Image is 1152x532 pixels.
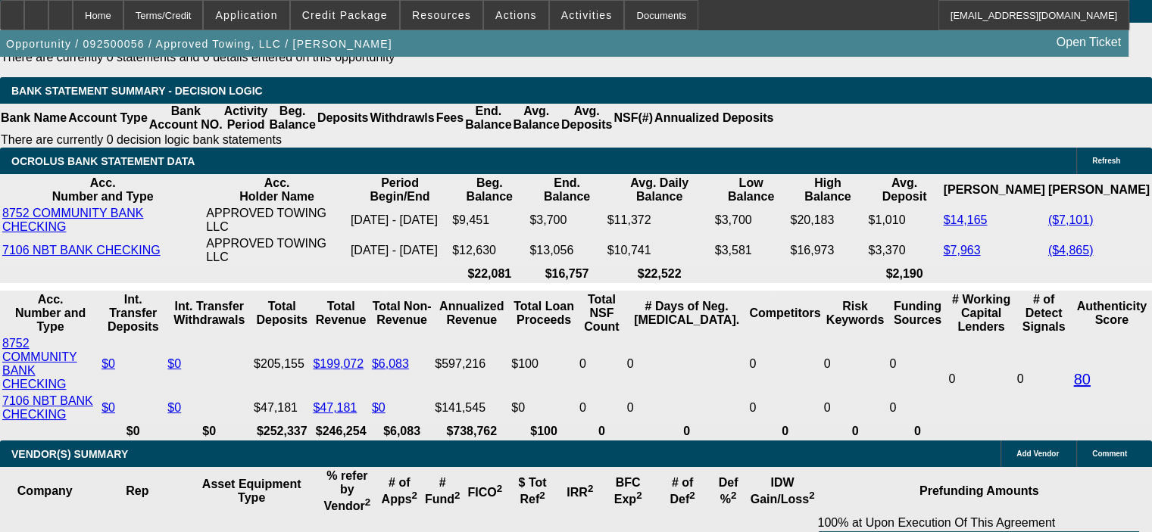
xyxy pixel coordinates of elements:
[512,104,560,132] th: Avg. Balance
[748,336,821,392] td: 0
[823,292,888,334] th: Risk Keywords
[205,206,348,235] td: APPROVED TOWING LLC
[636,490,642,501] sup: 2
[167,357,181,370] a: $0
[607,236,713,265] td: $10,741
[948,372,955,385] span: 0
[167,424,251,439] th: $0
[748,292,821,334] th: Competitors
[268,104,316,132] th: Beg. Balance
[253,292,311,334] th: Total Deposits
[369,104,435,132] th: Withdrawls
[365,496,370,508] sup: 2
[654,104,774,132] th: Annualized Deposits
[823,336,888,392] td: 0
[888,336,946,392] td: 0
[434,292,509,334] th: Annualized Revenue
[101,401,115,414] a: $0
[626,292,748,334] th: # Days of Neg. [MEDICAL_DATA].
[101,292,165,334] th: Int. Transfer Deposits
[748,424,821,439] th: 0
[626,424,748,439] th: 0
[412,490,417,501] sup: 2
[467,486,502,499] b: FICO
[313,401,357,414] a: $47,181
[1048,213,1094,226] a: ($7,101)
[579,424,625,439] th: 0
[867,206,941,235] td: $1,010
[382,476,417,506] b: # of Apps
[510,336,577,392] td: $100
[888,394,946,422] td: 0
[126,484,148,497] b: Rep
[215,9,277,21] span: Application
[689,490,695,501] sup: 2
[888,292,946,334] th: Funding Sources
[809,490,814,501] sup: 2
[567,486,593,499] b: IRR
[942,176,1045,204] th: [PERSON_NAME]
[101,424,165,439] th: $0
[167,401,181,414] a: $0
[2,207,143,233] a: 8752 COMMUNITY BANK CHECKING
[560,104,613,132] th: Avg. Deposits
[372,401,386,414] a: $0
[11,155,195,167] span: OCROLUS BANK STATEMENT DATA
[324,469,371,512] b: % refer by Vendor
[67,104,148,132] th: Account Type
[205,236,348,265] td: APPROVED TOWING LLC
[823,424,888,439] th: 0
[317,104,370,132] th: Deposits
[579,292,625,334] th: Sum of the Total NSF Count and Total Overdraft Fee Count from Ocrolus
[2,292,99,334] th: Acc. Number and Type
[550,1,624,30] button: Activities
[529,206,604,235] td: $3,700
[6,38,392,50] span: Opportunity / 092500056 / Approved Towing, LLC / [PERSON_NAME]
[435,401,508,415] div: $141,545
[714,206,788,235] td: $3,700
[464,104,512,132] th: End. Balance
[495,9,537,21] span: Actions
[435,357,508,371] div: $597,216
[436,104,464,132] th: Fees
[1073,371,1090,387] a: 80
[148,104,223,132] th: Bank Account NO.
[867,176,941,204] th: Avg. Deposit
[253,336,311,392] td: $205,155
[451,176,527,204] th: Beg. Balance
[1016,292,1072,334] th: # of Detect Signals
[789,176,866,204] th: High Balance
[607,266,713,282] th: $22,522
[948,292,1014,334] th: # Working Capital Lenders
[313,357,364,370] a: $199,072
[867,236,941,265] td: $3,370
[2,244,161,257] a: 7106 NBT BANK CHECKING
[719,476,738,506] b: Def %
[17,484,73,497] b: Company
[253,424,311,439] th: $252,337
[11,85,263,97] span: Bank Statement Summary - Decision Logic
[2,337,77,390] a: 8752 COMMUNITY BANK CHECKING
[714,236,788,265] td: $3,581
[312,292,369,334] th: Total Revenue
[1072,292,1150,334] th: Authenticity Score
[401,1,482,30] button: Resources
[714,176,788,204] th: Low Balance
[1016,336,1072,422] td: 0
[789,236,866,265] td: $16,973
[614,476,642,506] b: BFC Exp
[519,476,547,506] b: $ Tot Ref
[751,476,815,506] b: IDW Gain/Loss
[943,244,980,257] a: $7,963
[1047,176,1150,204] th: [PERSON_NAME]
[748,394,821,422] td: 0
[350,236,450,265] td: [DATE] - [DATE]
[2,176,204,204] th: Acc. Number and Type
[302,9,388,21] span: Credit Package
[579,336,625,392] td: 0
[789,206,866,235] td: $20,183
[371,292,432,334] th: Total Non-Revenue
[529,176,604,204] th: End. Balance
[454,490,460,501] sup: 2
[731,490,736,501] sup: 2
